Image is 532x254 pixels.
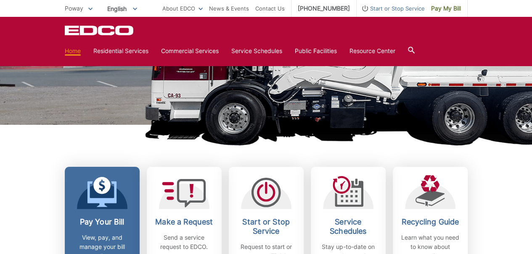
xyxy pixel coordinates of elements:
[162,4,203,13] a: About EDCO
[349,46,395,56] a: Resource Center
[209,4,249,13] a: News & Events
[65,5,83,12] span: Poway
[235,217,297,236] h2: Start or Stop Service
[431,4,461,13] span: Pay My Bill
[317,217,379,236] h2: Service Schedules
[255,4,285,13] a: Contact Us
[295,46,337,56] a: Public Facilities
[101,2,143,16] span: English
[399,217,461,227] h2: Recycling Guide
[231,46,282,56] a: Service Schedules
[161,46,219,56] a: Commercial Services
[65,46,81,56] a: Home
[93,46,148,56] a: Residential Services
[71,217,133,227] h2: Pay Your Bill
[153,233,215,251] p: Send a service request to EDCO.
[153,217,215,227] h2: Make a Request
[65,25,135,35] a: EDCD logo. Return to the homepage.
